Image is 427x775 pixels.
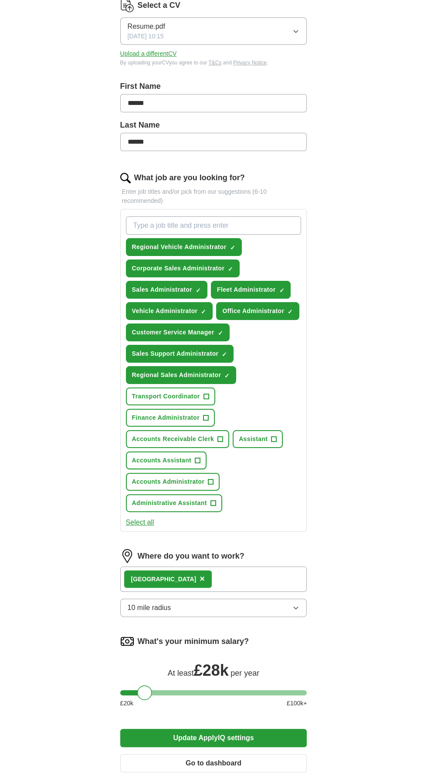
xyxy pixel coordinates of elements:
span: Fleet Administrator [217,285,275,294]
span: Regional Sales Administrator [132,371,221,380]
button: 10 mile radius [120,599,307,617]
span: × [200,574,205,583]
img: salary.png [120,634,134,648]
p: Enter job titles and/or pick from our suggestions (6-10 recommended) [120,187,307,206]
div: By uploading your CV you agree to our and . [120,59,307,67]
span: £ 28k [194,661,229,679]
span: ✓ [201,308,206,315]
button: Vehicle Administrator✓ [126,302,213,320]
span: Sales Administrator [132,285,192,294]
span: per year [230,669,259,677]
span: Regional Vehicle Administrator [132,243,227,252]
span: [DATE] 10:15 [128,32,164,41]
span: ✓ [279,287,284,294]
a: T&Cs [208,60,221,66]
button: Accounts Administrator [126,473,220,491]
span: £ 20 k [120,699,133,708]
span: ✓ [228,266,233,273]
button: × [200,573,205,586]
span: Vehicle Administrator [132,307,198,316]
span: ✓ [218,330,223,337]
button: Transport Coordinator [126,387,215,405]
img: location.png [120,549,134,563]
a: Privacy Notice [233,60,267,66]
span: Office Administrator [222,307,284,316]
span: ✓ [222,351,227,358]
button: Administrative Assistant [126,494,222,512]
button: Regional Sales Administrator✓ [126,366,237,384]
span: 10 mile radius [128,603,171,613]
label: Where do you want to work? [138,550,244,562]
span: Accounts Receivable Clerk [132,435,214,444]
span: Administrative Assistant [132,499,207,508]
span: Resume.pdf [128,21,165,32]
span: ✓ [288,308,293,315]
span: Customer Service Manager [132,328,214,337]
label: Last Name [120,119,307,131]
span: At least [168,669,194,677]
label: First Name [120,81,307,92]
span: ✓ [224,372,230,379]
img: search.png [120,173,131,183]
button: Regional Vehicle Administrator✓ [126,238,242,256]
span: ✓ [196,287,201,294]
button: Accounts Receivable Clerk [126,430,230,448]
button: Upload a differentCV [120,49,177,58]
button: Resume.pdf[DATE] 10:15 [120,17,307,45]
button: Fleet Administrator✓ [211,281,291,299]
button: Customer Service Manager✓ [126,323,230,341]
button: Office Administrator✓ [216,302,299,320]
span: Finance Administrator [132,413,200,422]
button: Accounts Assistant [126,452,207,469]
div: [GEOGRAPHIC_DATA] [131,575,197,584]
button: Assistant [233,430,283,448]
span: £ 100 k+ [287,699,307,708]
button: Sales Administrator✓ [126,281,207,299]
span: Corporate Sales Administrator [132,264,225,273]
label: What's your minimum salary? [138,636,249,647]
label: What job are you looking for? [134,172,245,184]
span: Assistant [239,435,268,444]
button: Corporate Sales Administrator✓ [126,259,240,277]
button: Select all [126,517,154,528]
button: Go to dashboard [120,754,307,772]
button: Update ApplyIQ settings [120,729,307,747]
span: Transport Coordinator [132,392,200,401]
button: Finance Administrator [126,409,215,427]
input: Type a job title and press enter [126,216,302,235]
span: Accounts Assistant [132,456,191,465]
span: Sales Support Administrator [132,349,219,358]
button: Sales Support Administrator✓ [126,345,234,363]
span: ✓ [230,244,235,251]
span: Accounts Administrator [132,477,205,486]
